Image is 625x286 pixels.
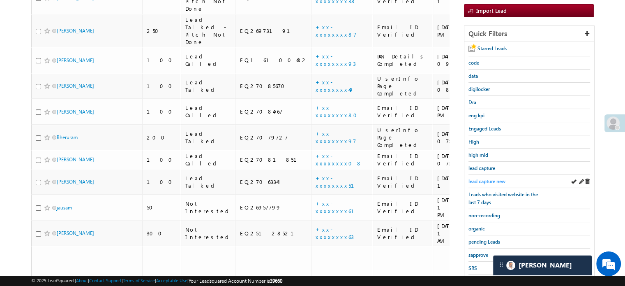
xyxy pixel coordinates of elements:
a: About [76,278,88,283]
div: EQ27063344 [240,178,307,186]
a: [PERSON_NAME] [57,230,94,236]
a: [PERSON_NAME] [57,28,94,34]
div: Lead Called [185,104,232,119]
a: Acceptable Use [156,278,187,283]
div: [DATE] 09:20 PM [437,53,497,67]
em: Submit [120,224,149,235]
div: UserInfo Page Completed [377,126,429,149]
div: Not Interested [185,200,232,215]
div: 100 [147,56,177,64]
div: [DATE] 09:58 PM [437,23,497,38]
div: EQ27079727 [240,134,307,141]
span: SRS [468,265,477,271]
span: © 2025 LeadSquared | | | | | [31,277,282,285]
span: eng kpi [468,112,484,119]
a: [PERSON_NAME] [57,83,94,89]
textarea: Type your message and click 'Submit' [11,76,150,217]
div: Email ID Verified [377,23,429,38]
span: sapprove [468,252,488,258]
div: Email ID Verified [377,200,429,215]
div: EQ27084767 [240,108,307,115]
a: [PERSON_NAME] [57,179,94,185]
div: Email ID Verified [377,226,429,241]
div: Email ID Verified [377,174,429,189]
div: 300 [147,230,177,237]
div: EQ26973191 [240,27,307,35]
span: Engaged Leads [468,126,501,132]
a: Terms of Service [123,278,155,283]
img: carter-drag [498,261,505,268]
div: EQ27081851 [240,156,307,163]
a: +xx-xxxxxxxx63 [316,226,354,240]
img: d_60004797649_company_0_60004797649 [14,43,35,54]
div: [DATE] 08:05 PM [437,79,497,93]
div: [DATE] 07:03 PM [437,152,497,167]
span: Starred Leads [477,45,507,51]
div: Email ID Verified [377,104,429,119]
div: EQ25128521 [240,230,307,237]
div: Leave a message [43,43,138,54]
div: Not Interested [185,226,232,241]
div: Email ID Verified [377,152,429,167]
a: +xx-xxxxxxxx80 [316,104,362,119]
span: High [468,139,479,145]
div: 50 [147,204,177,211]
span: Dra [468,99,476,105]
span: code [468,60,479,66]
span: non-recording [468,212,500,219]
div: [DATE] 12:55 PM [437,174,497,189]
div: EQ16100482 [240,56,307,64]
div: 100 [147,82,177,90]
a: +xx-xxxxxxxx61 [316,200,364,214]
a: +xx-xxxxxxxx51 [316,174,364,189]
div: carter-dragCarter[PERSON_NAME] [493,255,592,276]
div: [DATE] 07:37 PM [437,104,497,119]
div: PAN Details Completed [377,53,429,67]
div: 100 [147,156,177,163]
span: lead capture [468,165,495,171]
div: 100 [147,178,177,186]
span: pending Leads [468,239,500,245]
div: 100 [147,108,177,115]
span: Carter [519,261,572,269]
a: [PERSON_NAME] [57,57,94,63]
span: Your Leadsquared Account Number is [189,278,282,284]
a: +xx-xxxxxxxx93 [316,53,356,67]
img: Carter [506,261,515,270]
div: Minimize live chat window [135,4,155,24]
span: data [468,73,478,79]
div: EQ27085670 [240,82,307,90]
span: Leads who visited website in the last 7 days [468,191,538,205]
div: [DATE] 11:11 AM [437,222,497,244]
span: organic [468,226,485,232]
div: Lead Talked [185,79,232,93]
a: [PERSON_NAME] [57,156,94,163]
span: lead capture new [468,178,505,184]
div: EQ26957799 [240,204,307,211]
div: Lead Called [185,152,232,167]
span: Import Lead [476,7,507,14]
div: [DATE] 07:08 PM [437,130,497,145]
div: Lead Talked - Pitch Not Done [185,16,232,46]
a: [PERSON_NAME] [57,109,94,115]
div: Quick Filters [464,26,594,42]
div: 250 [147,27,177,35]
div: Lead Talked [185,174,232,189]
a: jausam [57,205,72,211]
a: +xx-xxxxxxxx87 [316,23,357,38]
span: high mid [468,152,488,158]
span: 39660 [270,278,282,284]
div: [DATE] 12:11 PM [437,196,497,219]
a: Contact Support [89,278,122,283]
a: +xx-xxxxxxxx49 [316,79,354,93]
a: +xx-xxxxxxxx97 [316,130,356,144]
a: Bheruram [57,134,78,140]
span: digilocker [468,86,490,92]
div: Lead Talked [185,130,232,145]
a: +xx-xxxxxxxx08 [316,152,362,167]
div: Lead Called [185,53,232,67]
div: 200 [147,134,177,141]
div: UserInfo Page Completed [377,75,429,97]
